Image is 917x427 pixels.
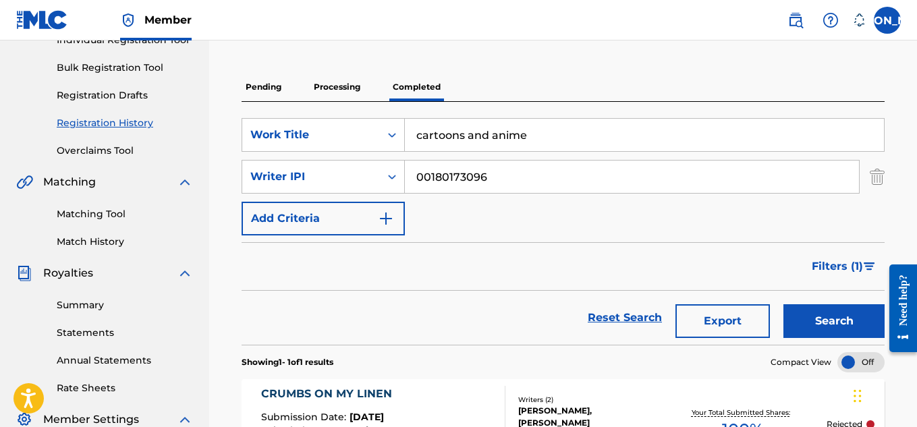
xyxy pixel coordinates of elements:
p: Showing 1 - 1 of 1 results [242,356,333,368]
button: Export [675,304,770,338]
a: Registration History [57,116,193,130]
button: Add Criteria [242,202,405,235]
p: Pending [242,73,285,101]
img: search [787,12,804,28]
img: expand [177,265,193,281]
img: MLC Logo [16,10,68,30]
div: CRUMBS ON MY LINEN [261,386,402,402]
button: Filters (1) [804,250,885,283]
span: Royalties [43,265,93,281]
img: Top Rightsholder [120,12,136,28]
div: Help [817,7,844,34]
span: Member [144,12,192,28]
div: User Menu [874,7,901,34]
img: Matching [16,174,33,190]
iframe: Resource Center [879,254,917,363]
a: Match History [57,235,193,249]
span: Compact View [771,356,831,368]
img: filter [864,262,875,271]
p: Processing [310,73,364,101]
span: Submission Date : [261,411,350,423]
div: Writer IPI [250,169,372,185]
a: Statements [57,326,193,340]
a: Annual Statements [57,353,193,368]
div: Drag [854,376,862,416]
button: Search [783,304,885,338]
span: Matching [43,174,96,190]
div: Work Title [250,127,372,143]
a: Summary [57,298,193,312]
img: Delete Criterion [870,160,885,194]
a: Overclaims Tool [57,144,193,158]
a: Matching Tool [57,207,193,221]
img: expand [177,174,193,190]
a: Rate Sheets [57,381,193,395]
p: Completed [389,73,445,101]
p: Your Total Submitted Shares: [692,407,794,418]
form: Search Form [242,118,885,345]
img: Royalties [16,265,32,281]
span: [DATE] [350,411,384,423]
a: Bulk Registration Tool [57,61,193,75]
img: 9d2ae6d4665cec9f34b9.svg [378,210,394,227]
span: Filters ( 1 ) [812,258,863,275]
img: help [823,12,839,28]
a: Registration Drafts [57,88,193,103]
a: Reset Search [581,303,669,333]
iframe: Chat Widget [850,362,917,427]
a: Public Search [782,7,809,34]
div: Writers ( 2 ) [518,395,658,405]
